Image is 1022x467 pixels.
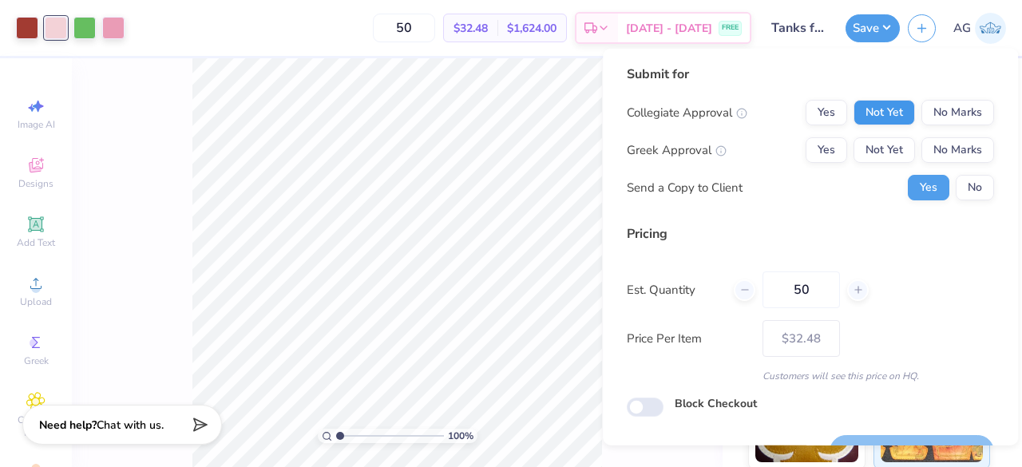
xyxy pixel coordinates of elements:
span: Designs [18,177,53,190]
label: Price Per Item [627,329,751,347]
label: Est. Quantity [627,280,722,299]
button: Yes [806,137,847,163]
a: AG [953,13,1006,44]
span: Greek [24,354,49,367]
span: Chat with us. [97,418,164,433]
span: FREE [722,22,739,34]
button: Not Yet [854,100,915,125]
div: Submit for [627,65,994,84]
span: [DATE] - [DATE] [626,20,712,37]
input: Untitled Design [759,12,838,44]
button: Not Yet [854,137,915,163]
button: No Marks [921,137,994,163]
button: No Marks [921,100,994,125]
div: Greek Approval [627,140,727,159]
button: Yes [908,175,949,200]
span: AG [953,19,971,38]
div: Pricing [627,224,994,243]
input: – – [373,14,435,42]
div: Customers will see this price on HQ. [627,369,994,383]
img: Akshika Gurao [975,13,1006,44]
span: Image AI [18,118,55,131]
span: $32.48 [454,20,488,37]
span: Clipart & logos [8,414,64,439]
span: Upload [20,295,52,308]
div: Collegiate Approval [627,103,747,121]
button: Save [846,14,900,42]
div: Send a Copy to Client [627,178,743,196]
label: Block Checkout [675,395,757,412]
input: – – [763,271,840,308]
span: $1,624.00 [507,20,557,37]
span: Add Text [17,236,55,249]
span: 100 % [448,429,473,443]
strong: Need help? [39,418,97,433]
button: No [956,175,994,200]
button: Yes [806,100,847,125]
